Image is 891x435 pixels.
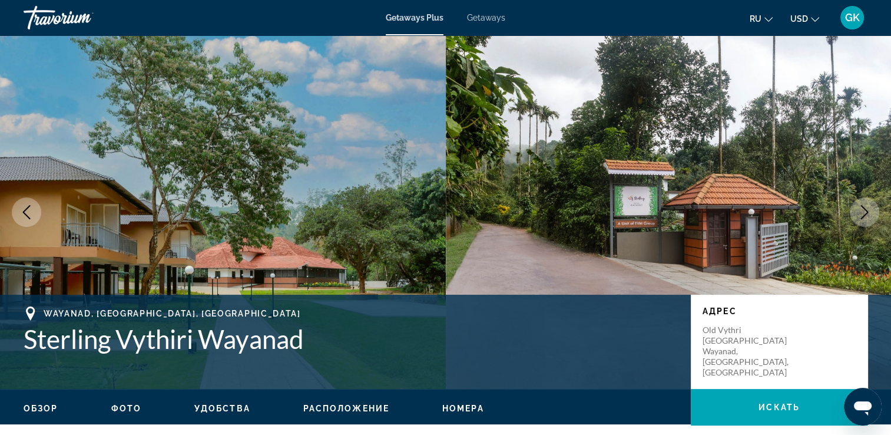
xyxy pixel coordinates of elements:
button: User Menu [837,5,867,30]
button: Previous image [12,197,41,227]
iframe: Кнопка запуска окна обмена сообщениями [844,388,882,426]
button: Удобства [194,403,250,414]
button: Обзор [24,403,58,414]
button: Фото [111,403,141,414]
button: Расположение [303,403,389,414]
span: ru [750,14,761,24]
h1: Sterling Vythiri Wayanad [24,324,679,354]
button: Change currency [790,10,819,27]
p: Old Vythri [GEOGRAPHIC_DATA] Wayanad, [GEOGRAPHIC_DATA], [GEOGRAPHIC_DATA] [703,325,797,378]
button: искать [691,389,867,426]
p: Адрес [703,307,856,316]
a: Getaways [467,13,505,22]
a: Travorium [24,2,141,33]
span: искать [758,403,800,412]
span: Wayanad, [GEOGRAPHIC_DATA], [GEOGRAPHIC_DATA] [44,309,301,318]
a: Getaways Plus [386,13,443,22]
button: Change language [750,10,773,27]
span: GK [845,12,860,24]
span: USD [790,14,808,24]
button: Next image [850,197,879,227]
button: Номера [442,403,484,414]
